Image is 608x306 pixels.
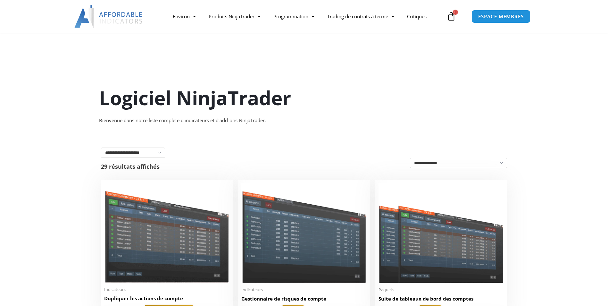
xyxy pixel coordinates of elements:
[410,158,507,168] select: Commander en magasin
[241,183,367,283] img: Gestionnaire de risques de compte
[166,9,202,24] a: Environ
[327,13,388,20] font: Trading de contrats à terme
[166,9,445,24] nav: Menu
[453,10,458,15] span: 0
[101,164,160,169] p: 29 résultats affichés
[74,5,143,28] img: LogoAI | Affordable Indicators – NinjaTrader
[267,9,321,24] a: Programmation
[241,295,367,302] h2: Gestionnaire de risques de compte
[209,13,254,20] font: Produits NinjaTrader
[471,10,530,23] a: ESPACE MEMBRES
[321,9,401,24] a: Trading de contrats à terme
[437,7,465,26] a: 0
[104,295,229,302] h2: Dupliquer les actions de compte
[99,116,509,125] div: Bienvenue dans notre liste complète d’indicateurs et d’add-ons NinjaTrader.
[202,9,267,24] a: Produits NinjaTrader
[379,295,504,302] h2: Suite de tableaux de bord des comptes
[104,183,229,283] img: Dupliquer les actions de compte
[379,287,504,293] span: Paquets
[241,287,367,293] span: Indicateurs
[104,287,229,292] span: Indicateurs
[379,183,504,283] img: Suite de tableaux de bord des comptes
[273,13,308,20] font: Programmation
[99,84,509,111] h1: Logiciel NinjaTrader
[104,295,229,305] a: Dupliquer les actions de compte
[241,295,367,305] a: Gestionnaire de risques de compte
[173,13,190,20] font: Environ
[379,295,504,305] a: Suite de tableaux de bord des comptes
[478,14,524,19] span: ESPACE MEMBRES
[401,9,433,24] a: Critiques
